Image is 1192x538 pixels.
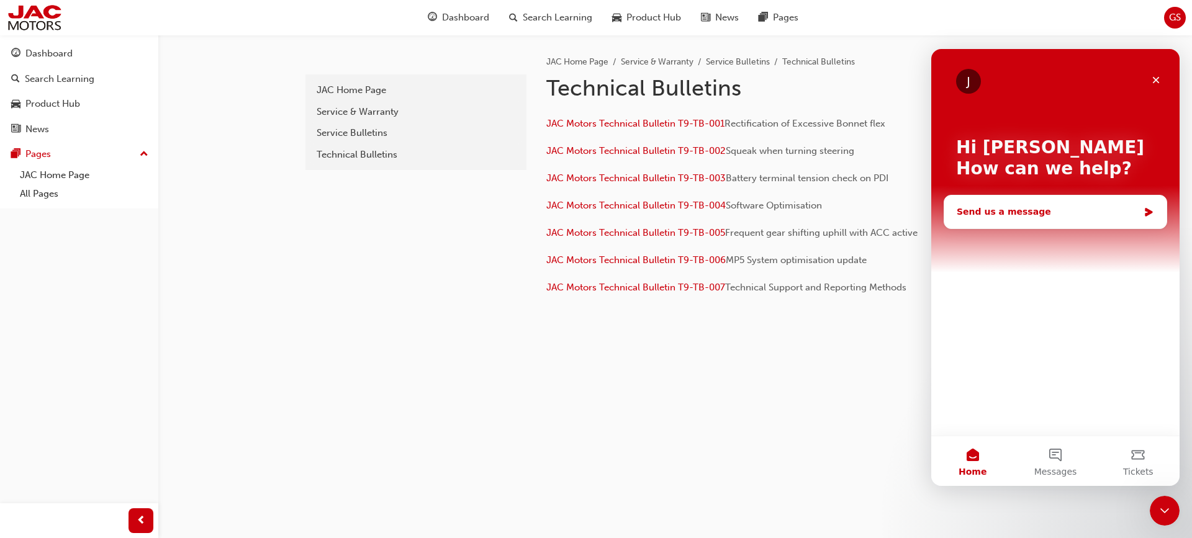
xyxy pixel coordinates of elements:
a: JAC Home Page [15,166,153,185]
a: car-iconProduct Hub [602,5,691,30]
a: All Pages [15,184,153,204]
span: Technical Support and Reporting Methods [725,282,906,293]
span: news-icon [11,124,20,135]
button: GS [1164,7,1186,29]
h1: Technical Bulletins [546,74,954,102]
div: Service & Warranty [317,105,515,119]
span: Product Hub [626,11,681,25]
a: JAC Motors Technical Bulletin T9-TB-005 [546,227,725,238]
span: up-icon [140,146,148,163]
span: Software Optimisation [726,200,822,211]
div: Technical Bulletins [317,148,515,162]
span: pages-icon [11,149,20,160]
li: Technical Bulletins [782,55,855,69]
button: Pages [5,143,153,166]
a: pages-iconPages [749,5,808,30]
a: Product Hub [5,92,153,115]
a: JAC Motors Technical Bulletin T9-TB-002 [546,145,726,156]
a: Service Bulletins [706,56,770,67]
span: Frequent gear shifting uphill with ACC active [725,227,918,238]
a: Technical Bulletins [310,144,521,166]
a: JAC Motors Technical Bulletin T9-TB-007 [546,282,725,293]
a: JAC Motors Technical Bulletin T9-TB-006 [546,254,726,266]
div: News [25,122,49,137]
button: DashboardSearch LearningProduct HubNews [5,40,153,143]
span: car-icon [612,10,621,25]
span: pages-icon [759,10,768,25]
span: Pages [773,11,798,25]
div: Search Learning [25,72,94,86]
span: News [715,11,739,25]
span: Dashboard [442,11,489,25]
span: guage-icon [428,10,437,25]
span: search-icon [11,74,20,85]
a: news-iconNews [691,5,749,30]
span: MP5 System optimisation update [726,254,867,266]
img: jac-portal [6,4,63,32]
a: Service Bulletins [310,122,521,144]
a: search-iconSearch Learning [499,5,602,30]
iframe: Intercom live chat [931,49,1180,486]
div: Dashboard [25,47,73,61]
span: Rectification of Excessive Bonnet flex [725,118,885,129]
a: Service & Warranty [310,101,521,123]
a: JAC Motors Technical Bulletin T9-TB-004 [546,200,726,211]
div: Pages [25,147,51,161]
a: Search Learning [5,68,153,91]
span: Squeak when turning steering [726,145,854,156]
a: JAC Motors Technical Bulletin T9-TB-003 [546,173,726,184]
a: JAC Motors Technical Bulletin T9-TB-001 [546,118,725,129]
span: car-icon [11,99,20,110]
div: JAC Home Page [317,83,515,97]
a: News [5,118,153,141]
iframe: Intercom live chat [1150,496,1180,526]
a: guage-iconDashboard [418,5,499,30]
span: guage-icon [11,48,20,60]
a: JAC Home Page [310,79,521,101]
span: search-icon [509,10,518,25]
a: Service & Warranty [621,56,693,67]
span: Battery terminal tension check on PDI [726,173,888,184]
span: news-icon [701,10,710,25]
span: GS [1169,11,1181,25]
a: JAC Home Page [546,56,608,67]
span: prev-icon [137,513,146,529]
span: Search Learning [523,11,592,25]
div: Product Hub [25,97,80,111]
a: Dashboard [5,42,153,65]
div: Service Bulletins [317,126,515,140]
